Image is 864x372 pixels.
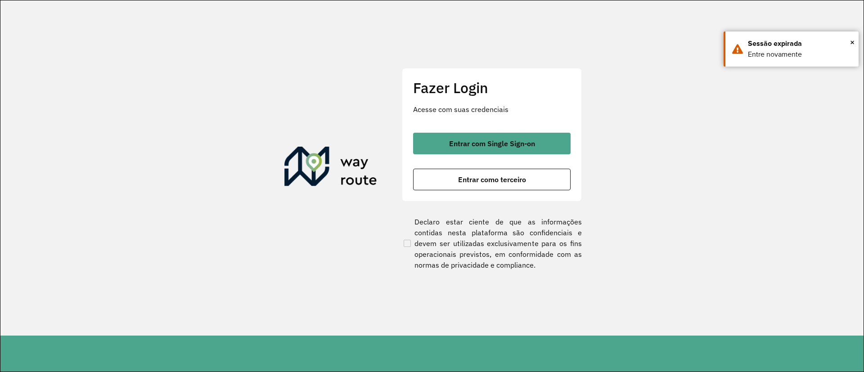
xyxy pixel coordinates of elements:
button: button [413,133,571,154]
label: Declaro estar ciente de que as informações contidas nesta plataforma são confidenciais e devem se... [402,216,582,270]
div: Entre novamente [748,49,852,60]
div: Sessão expirada [748,38,852,49]
span: Entrar com Single Sign-on [449,140,535,147]
button: Close [850,36,855,49]
p: Acesse com suas credenciais [413,104,571,115]
img: Roteirizador AmbevTech [284,147,377,190]
button: button [413,169,571,190]
span: × [850,36,855,49]
span: Entrar como terceiro [458,176,526,183]
h2: Fazer Login [413,79,571,96]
